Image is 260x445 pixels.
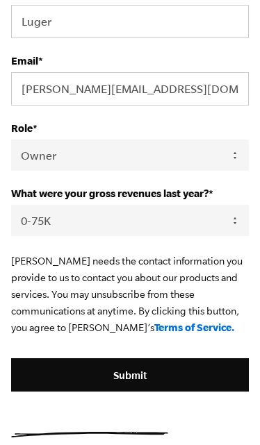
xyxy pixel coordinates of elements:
[11,122,33,134] span: Role
[190,378,260,445] iframe: Chat Widget
[11,253,249,336] p: [PERSON_NAME] needs the contact information you provide to us to contact you about our products a...
[11,358,249,392] input: Submit
[11,187,209,199] span: What were your gross revenues last year?
[154,321,235,333] a: Terms of Service.
[11,55,38,67] span: Email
